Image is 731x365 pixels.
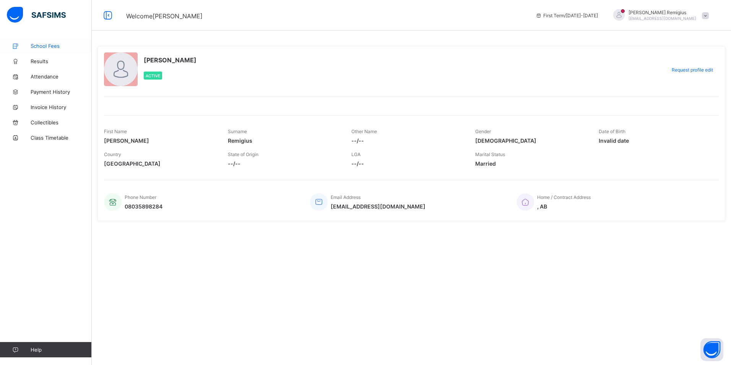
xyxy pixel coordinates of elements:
[31,347,91,353] span: Help
[31,119,92,125] span: Collectibles
[104,129,127,134] span: First Name
[228,137,340,144] span: Remigius
[629,10,696,15] span: [PERSON_NAME] Remigius
[31,89,92,95] span: Payment History
[351,152,361,157] span: LGA
[104,152,121,157] span: Country
[7,7,66,23] img: safsims
[629,16,696,21] span: [EMAIL_ADDRESS][DOMAIN_NAME]
[31,104,92,110] span: Invoice History
[599,129,625,134] span: Date of Birth
[475,129,491,134] span: Gender
[144,56,197,64] span: [PERSON_NAME]
[536,13,598,18] span: session/term information
[475,152,505,157] span: Marital Status
[125,203,162,210] span: 08035898284
[606,9,713,22] div: UgwuRemigius
[228,160,340,167] span: --/--
[126,12,203,20] span: Welcome [PERSON_NAME]
[331,203,426,210] span: [EMAIL_ADDRESS][DOMAIN_NAME]
[125,194,156,200] span: Phone Number
[475,160,588,167] span: Married
[351,160,464,167] span: --/--
[351,137,464,144] span: --/--
[475,137,588,144] span: [DEMOGRAPHIC_DATA]
[700,338,723,361] button: Open asap
[228,129,247,134] span: Surname
[537,194,591,200] span: Home / Contract Address
[31,43,92,49] span: School Fees
[31,58,92,64] span: Results
[672,67,713,73] span: Request profile edit
[331,194,361,200] span: Email Address
[31,73,92,80] span: Attendance
[351,129,377,134] span: Other Name
[104,160,216,167] span: [GEOGRAPHIC_DATA]
[599,137,711,144] span: Invalid date
[228,152,258,157] span: State of Origin
[104,137,216,144] span: [PERSON_NAME]
[537,203,591,210] span: , AB
[146,73,160,78] span: Active
[31,135,92,141] span: Class Timetable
